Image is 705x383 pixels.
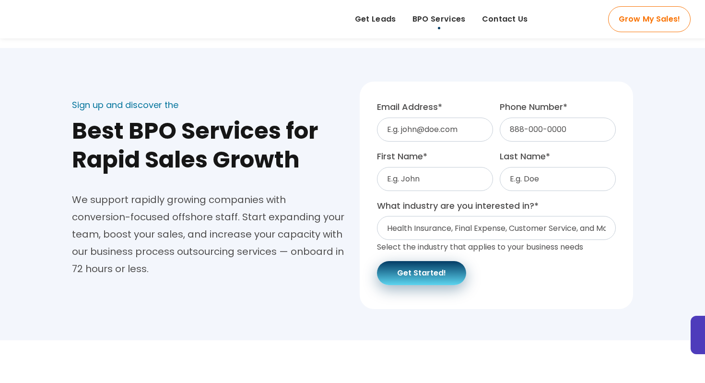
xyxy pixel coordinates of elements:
[377,148,493,165] label: First Name
[377,167,493,191] input: E.g. John
[377,241,583,252] span: Select the industry that applies to your business needs
[377,99,493,115] label: Email Address
[500,148,616,165] label: Last Name
[500,99,616,115] label: Phone Number
[377,261,466,285] button: Get Started!
[72,100,178,110] div: Sign up and discover the
[377,118,493,142] input: E.g. john@doe.com
[412,12,466,26] span: BPO Services
[377,198,616,214] label: What industry are you interested in?
[72,117,345,174] h2: Best BPO Services for Rapid Sales Growth
[608,6,691,32] a: Grow My Sales!
[500,167,616,191] input: E.g. Doe
[72,191,345,277] div: We support rapidly growing companies with conversion-focused offshore staff. Start expanding your...
[500,118,616,142] input: 888-000-0000
[355,12,396,26] span: Get Leads
[482,12,528,26] span: Contact Us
